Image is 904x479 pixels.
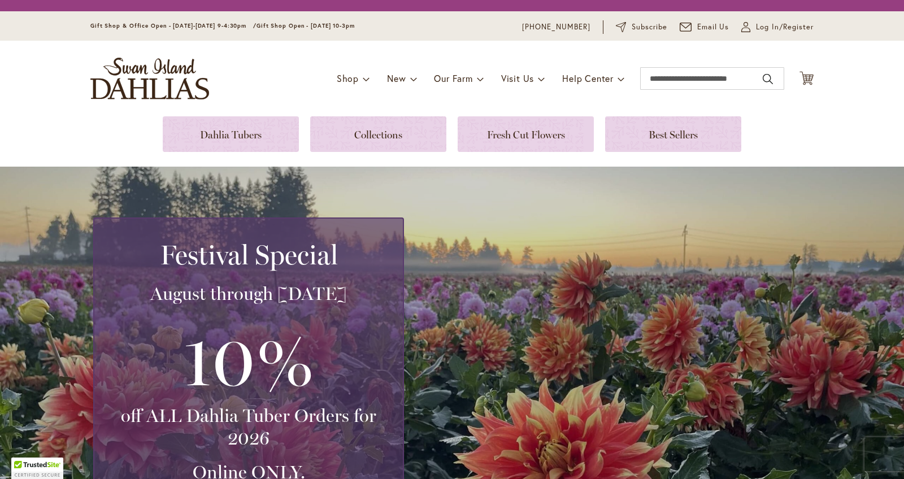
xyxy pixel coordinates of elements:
[562,72,614,84] span: Help Center
[108,282,389,305] h3: August through [DATE]
[257,22,355,29] span: Gift Shop Open - [DATE] 10-3pm
[90,58,209,99] a: store logo
[697,21,729,33] span: Email Us
[108,316,389,404] h3: 10%
[387,72,406,84] span: New
[741,21,814,33] a: Log In/Register
[632,21,667,33] span: Subscribe
[756,21,814,33] span: Log In/Register
[90,22,257,29] span: Gift Shop & Office Open - [DATE]-[DATE] 9-4:30pm /
[11,458,63,479] div: TrustedSite Certified
[108,404,389,450] h3: off ALL Dahlia Tuber Orders for 2026
[616,21,667,33] a: Subscribe
[501,72,534,84] span: Visit Us
[108,239,389,271] h2: Festival Special
[763,70,773,88] button: Search
[522,21,590,33] a: [PHONE_NUMBER]
[337,72,359,84] span: Shop
[434,72,472,84] span: Our Farm
[680,21,729,33] a: Email Us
